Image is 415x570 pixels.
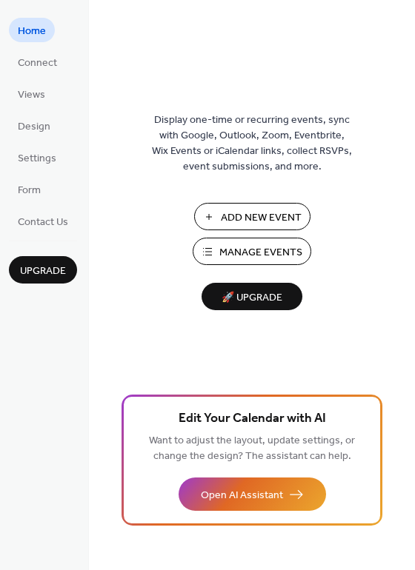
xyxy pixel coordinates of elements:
[149,431,355,466] span: Want to adjust the layout, update settings, or change the design? The assistant can help.
[9,81,54,106] a: Views
[221,210,302,226] span: Add New Event
[179,409,326,429] span: Edit Your Calendar with AI
[9,256,77,284] button: Upgrade
[18,119,50,135] span: Design
[202,283,302,310] button: 🚀 Upgrade
[9,113,59,138] a: Design
[210,288,293,308] span: 🚀 Upgrade
[193,238,311,265] button: Manage Events
[9,50,66,74] a: Connect
[9,177,50,201] a: Form
[18,215,68,230] span: Contact Us
[9,209,77,233] a: Contact Us
[18,183,41,198] span: Form
[20,264,66,279] span: Upgrade
[152,113,352,175] span: Display one-time or recurring events, sync with Google, Outlook, Zoom, Eventbrite, Wix Events or ...
[9,18,55,42] a: Home
[219,245,302,261] span: Manage Events
[18,56,57,71] span: Connect
[9,145,65,170] a: Settings
[18,87,45,103] span: Views
[179,477,326,511] button: Open AI Assistant
[194,203,311,230] button: Add New Event
[18,24,46,39] span: Home
[18,151,56,167] span: Settings
[201,488,283,503] span: Open AI Assistant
